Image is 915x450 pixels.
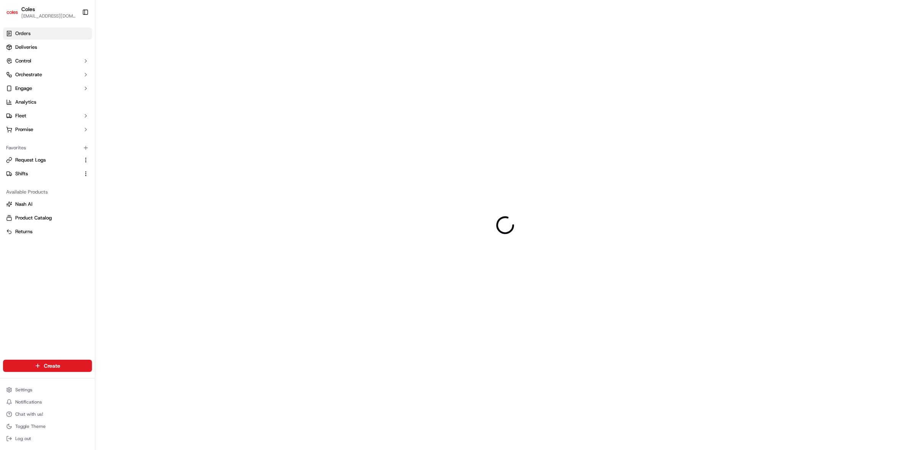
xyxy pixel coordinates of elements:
button: Chat with us! [3,409,92,420]
button: Fleet [3,110,92,122]
span: Create [44,362,60,370]
div: 📗 [8,111,14,117]
button: Settings [3,384,92,395]
img: Coles [6,6,18,18]
button: Product Catalog [3,212,92,224]
button: Log out [3,433,92,444]
button: ColesColes[EMAIL_ADDRESS][DOMAIN_NAME] [3,3,79,21]
button: Engage [3,82,92,94]
a: Product Catalog [6,215,89,221]
a: Deliveries [3,41,92,53]
div: Available Products [3,186,92,198]
button: Returns [3,226,92,238]
span: Orders [15,30,30,37]
img: Nash [8,8,23,23]
span: Knowledge Base [15,110,58,118]
span: Control [15,58,31,64]
span: API Documentation [72,110,122,118]
span: Deliveries [15,44,37,51]
span: Settings [15,387,32,393]
span: Toggle Theme [15,423,46,429]
span: Fleet [15,112,26,119]
button: Coles [21,5,35,13]
button: Toggle Theme [3,421,92,432]
img: 1736555255976-a54dd68f-1ca7-489b-9aae-adbdc363a1c4 [8,73,21,86]
a: Nash AI [6,201,89,208]
button: Nash AI [3,198,92,210]
a: Request Logs [6,157,80,163]
div: Start new chat [26,73,125,80]
span: Log out [15,436,31,442]
button: Request Logs [3,154,92,166]
span: Pylon [76,129,92,135]
a: Shifts [6,170,80,177]
button: Start new chat [130,75,139,84]
a: Orders [3,27,92,40]
div: Favorites [3,142,92,154]
span: Returns [15,228,32,235]
span: Notifications [15,399,42,405]
a: 📗Knowledge Base [5,107,61,121]
span: Product Catalog [15,215,52,221]
span: Promise [15,126,33,133]
p: Welcome 👋 [8,30,139,43]
button: Promise [3,123,92,136]
a: Powered byPylon [54,129,92,135]
span: Analytics [15,99,36,106]
span: Shifts [15,170,28,177]
input: Got a question? Start typing here... [20,49,137,57]
button: Orchestrate [3,69,92,81]
button: [EMAIL_ADDRESS][DOMAIN_NAME] [21,13,76,19]
a: Returns [6,228,89,235]
span: Orchestrate [15,71,42,78]
a: Analytics [3,96,92,108]
button: Create [3,360,92,372]
div: 💻 [64,111,71,117]
span: Engage [15,85,32,92]
button: Control [3,55,92,67]
span: Request Logs [15,157,46,163]
span: Chat with us! [15,411,43,417]
a: 💻API Documentation [61,107,125,121]
button: Shifts [3,168,92,180]
div: We're available if you need us! [26,80,96,86]
button: Notifications [3,397,92,407]
span: Nash AI [15,201,32,208]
